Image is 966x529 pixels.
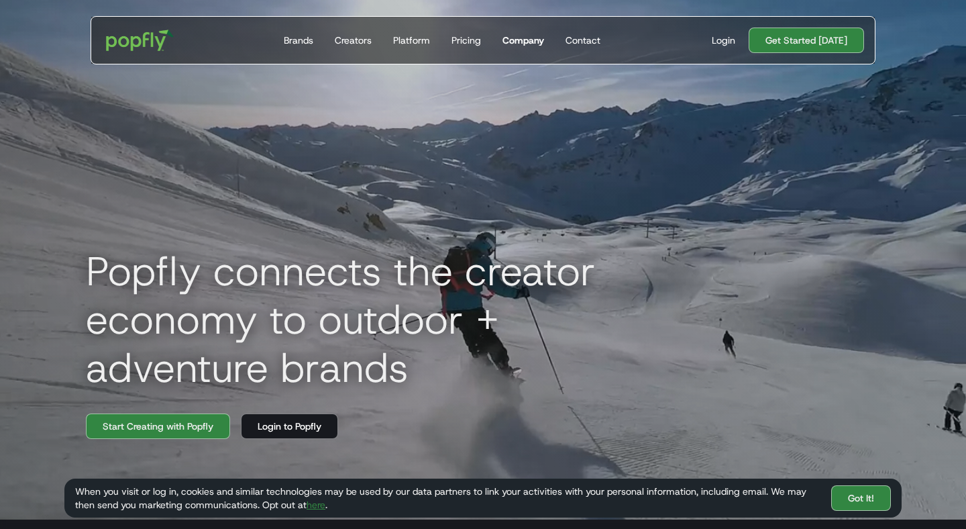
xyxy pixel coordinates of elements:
[278,17,319,64] a: Brands
[831,485,891,511] a: Got It!
[393,34,430,47] div: Platform
[97,20,183,60] a: home
[497,17,549,64] a: Company
[86,414,230,439] a: Start Creating with Popfly
[446,17,486,64] a: Pricing
[566,34,600,47] div: Contact
[451,34,481,47] div: Pricing
[75,247,679,392] h1: Popfly connects the creator economy to outdoor + adventure brands
[329,17,377,64] a: Creators
[388,17,435,64] a: Platform
[712,34,735,47] div: Login
[706,34,741,47] a: Login
[241,414,338,439] a: Login to Popfly
[284,34,313,47] div: Brands
[307,499,325,511] a: here
[560,17,606,64] a: Contact
[75,485,820,512] div: When you visit or log in, cookies and similar technologies may be used by our data partners to li...
[335,34,372,47] div: Creators
[749,28,864,53] a: Get Started [DATE]
[502,34,544,47] div: Company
